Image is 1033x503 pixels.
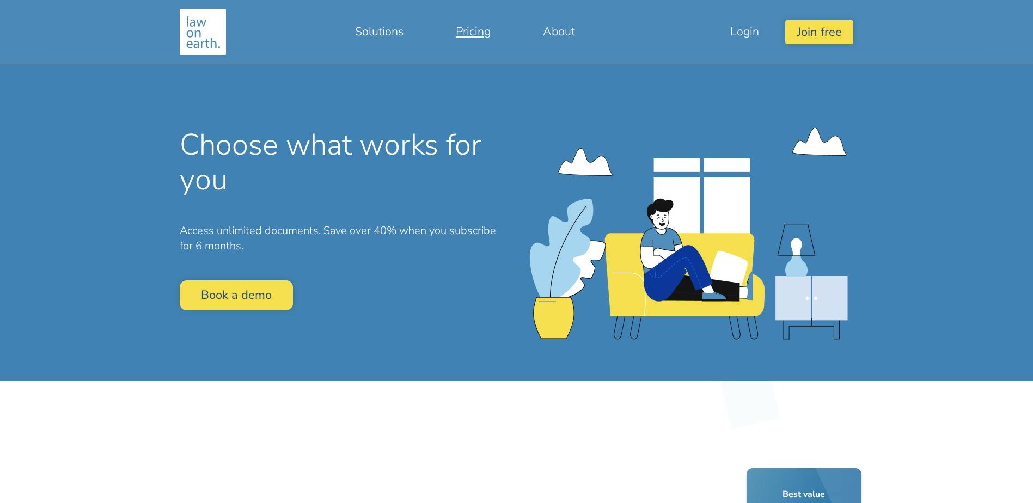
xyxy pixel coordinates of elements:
h1: Choose what works for you [180,127,508,197]
button: Join free [785,20,853,44]
a: Book a demo [180,280,293,310]
p: Access unlimited documents. Save over 40% when you subscribe for 6 months. [180,223,508,255]
a: Solutions [329,19,430,45]
img: diamond_129129.svg [700,350,799,449]
img: peaceful_place.png [530,128,848,340]
p: Best value [755,486,853,503]
a: About [517,19,601,45]
img: Making legal services accessible to everyone, anywhere, anytime [180,9,226,55]
a: Login [704,19,785,45]
a: Pricing [430,19,517,45]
